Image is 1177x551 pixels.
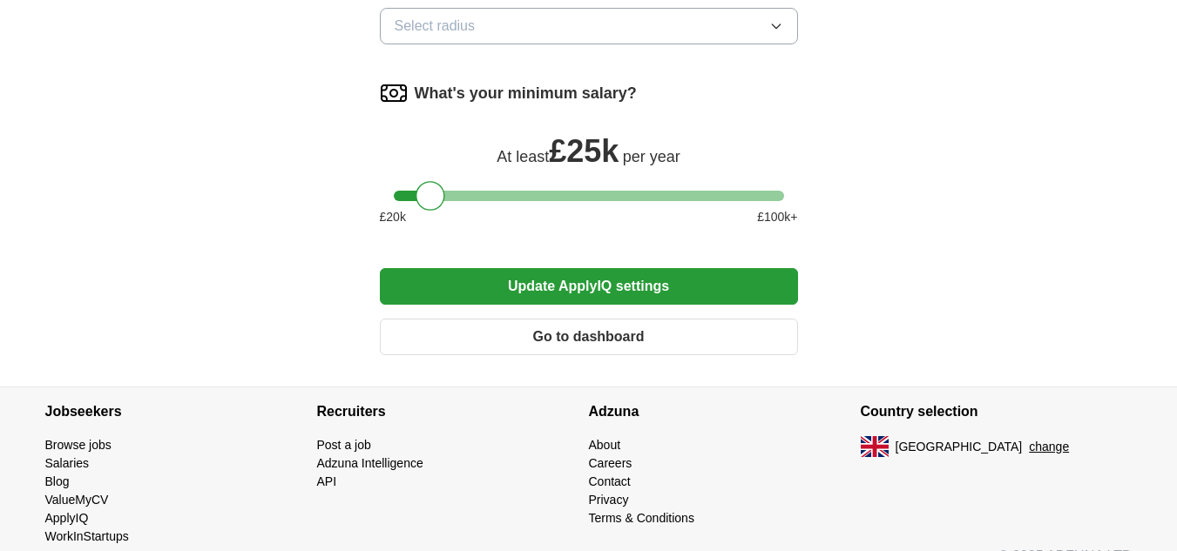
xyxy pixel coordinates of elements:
[589,438,621,452] a: About
[395,16,476,37] span: Select radius
[380,319,798,355] button: Go to dashboard
[589,456,632,470] a: Careers
[317,474,337,488] a: API
[415,82,637,105] label: What's your minimum salary?
[549,133,619,169] span: £ 25k
[623,148,680,165] span: per year
[497,148,549,165] span: At least
[589,511,694,525] a: Terms & Conditions
[380,208,406,226] span: £ 20 k
[757,208,797,226] span: £ 100 k+
[317,456,423,470] a: Adzuna Intelligence
[380,79,408,107] img: salary.png
[45,474,70,488] a: Blog
[45,438,112,452] a: Browse jobs
[380,268,798,305] button: Update ApplyIQ settings
[861,387,1133,436] h4: Country selection
[896,438,1023,456] span: [GEOGRAPHIC_DATA]
[380,8,798,44] button: Select radius
[317,438,371,452] a: Post a job
[45,511,89,525] a: ApplyIQ
[45,529,129,543] a: WorkInStartups
[1029,438,1069,456] button: change
[589,493,629,507] a: Privacy
[861,436,889,457] img: UK flag
[45,493,109,507] a: ValueMyCV
[589,474,631,488] a: Contact
[45,456,90,470] a: Salaries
